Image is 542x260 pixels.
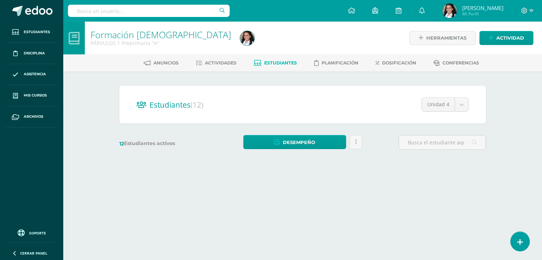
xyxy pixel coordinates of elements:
[376,57,416,69] a: Dosificación
[24,29,50,35] span: Estudiantes
[9,228,55,237] a: Soporte
[91,30,231,40] h1: Formación Cristiana
[442,4,457,18] img: 907914c910e0e99f8773360492fd9691.png
[6,85,58,106] a: Mis cursos
[6,22,58,43] a: Estudiantes
[409,31,476,45] a: Herramientas
[29,230,46,236] span: Soporte
[119,140,124,147] span: 12
[283,136,315,149] span: Desempeño
[496,31,524,45] span: Actividad
[433,57,479,69] a: Conferencias
[240,31,254,45] img: 907914c910e0e99f8773360492fd9691.png
[153,60,179,66] span: Anuncios
[20,251,47,256] span: Cerrar panel
[243,135,346,149] a: Desempeño
[6,64,58,85] a: Asistencia
[426,31,467,45] span: Herramientas
[442,60,479,66] span: Conferencias
[479,31,533,45] a: Actividad
[322,60,358,66] span: Planificación
[144,57,179,69] a: Anuncios
[6,106,58,127] a: Archivos
[24,71,46,77] span: Asistencia
[24,93,47,98] span: Mis cursos
[6,43,58,64] a: Disciplina
[91,40,231,46] div: PÁRVULOS 1 Preprimaria 'A'
[150,100,203,110] span: Estudiantes
[382,60,416,66] span: Dosificación
[24,50,45,56] span: Disciplina
[314,57,358,69] a: Planificación
[205,60,236,66] span: Actividades
[91,28,231,41] a: Formación [DEMOGRAPHIC_DATA]
[254,57,297,69] a: Estudiantes
[462,11,504,17] span: Mi Perfil
[399,135,486,149] input: Busca el estudiante aquí...
[264,60,297,66] span: Estudiantes
[196,57,236,69] a: Actividades
[422,98,468,111] a: Unidad 4
[427,98,449,111] span: Unidad 4
[462,4,504,12] span: [PERSON_NAME]
[68,5,230,17] input: Busca un usuario...
[190,100,203,110] span: (12)
[119,140,207,147] label: Estudiantes activos
[24,114,43,120] span: Archivos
